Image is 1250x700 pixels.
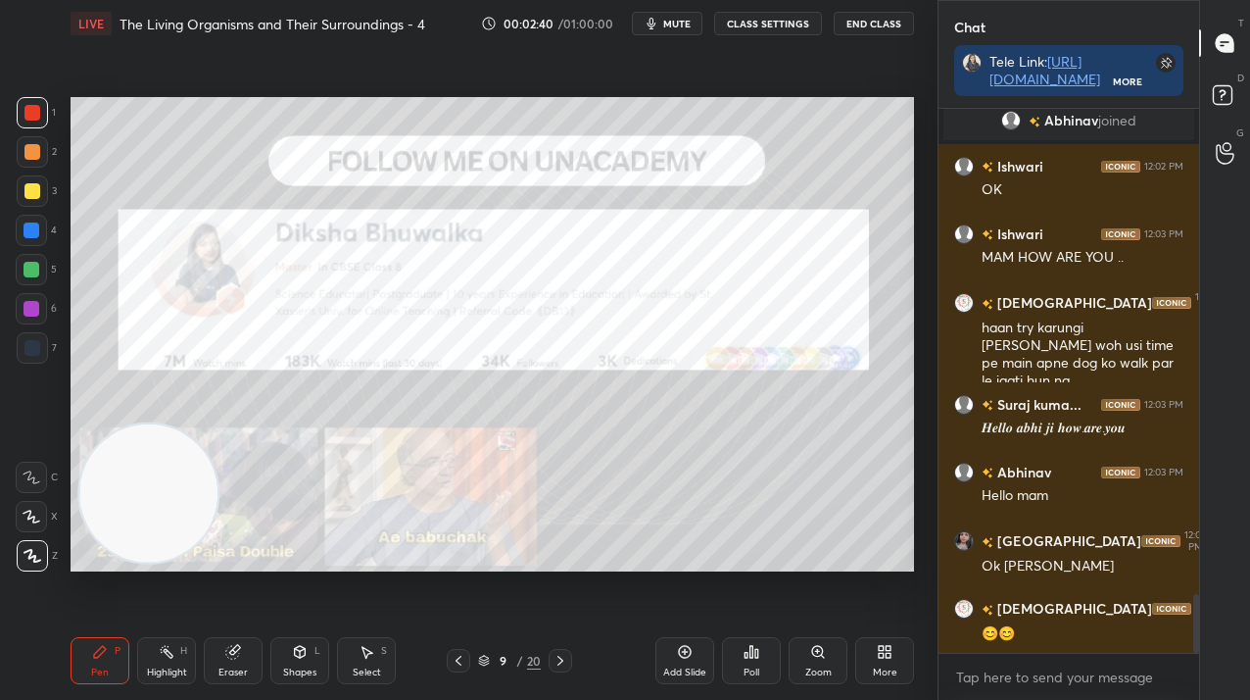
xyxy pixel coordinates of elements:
div: 12:03 PM [1184,529,1206,553]
div: More [1113,75,1142,88]
img: iconic-dark.1390631f.png [1152,603,1191,615]
img: 9fef872d23944fdb84d962f4d237dde4.jpg [954,599,974,619]
div: 7 [17,332,57,364]
div: Pen [91,668,109,677]
img: no-rating-badge.077c3623.svg [982,605,993,616]
div: OK [982,180,1183,200]
p: Chat [938,1,1001,53]
img: default.png [954,157,974,176]
img: no-rating-badge.077c3623.svg [982,299,993,310]
div: S [381,646,387,656]
img: no-rating-badge.077c3623.svg [982,468,993,478]
div: Highlight [147,668,187,677]
div: 𝑯𝒆𝒍𝒍𝒐 𝒂𝒃𝒉𝒊 𝒋𝒊 𝒉𝒐𝒘.𝒂𝒓𝒆.𝒚𝒐𝒖 [982,419,1183,438]
img: no-rating-badge.077c3623.svg [1029,117,1040,127]
img: no-rating-badge.077c3623.svg [982,537,993,548]
div: grid [938,109,1199,653]
h6: Abhinav [993,462,1051,482]
div: Eraser [218,668,248,677]
button: CLASS SETTINGS [714,12,822,35]
img: default.png [1001,111,1021,130]
p: D [1237,71,1244,85]
h6: [GEOGRAPHIC_DATA] [993,531,1141,552]
div: Poll [744,668,759,677]
h6: Ishwari [993,156,1043,176]
img: iconic-dark.1390631f.png [1101,399,1140,411]
div: 4 [16,215,57,246]
p: G [1236,125,1244,140]
img: iconic-dark.1390631f.png [1101,467,1140,478]
div: haan try karungi [PERSON_NAME] woh usi time pe main apne dog ko walk par le jaati hun na [982,319,1183,391]
span: joined [1098,113,1136,128]
div: 12:03 PM [1144,467,1183,478]
div: Shapes [283,668,316,677]
h4: The Living Organisms and Their Surroundings - 4 [120,15,425,33]
div: H [180,646,187,656]
div: C [16,462,58,493]
div: LIVE [71,12,112,35]
div: Zoom [805,668,832,677]
img: iconic-dark.1390631f.png [1141,535,1180,547]
img: iconic-dark.1390631f.png [1101,161,1140,173]
div: 12:03 PM [1144,399,1183,411]
div: 2 [17,136,57,168]
span: Abhinav [1044,113,1098,128]
span: mute [663,17,691,30]
div: L [314,646,320,656]
img: iconic-dark.1390631f.png [1101,228,1140,240]
p: T [1238,16,1244,30]
h6: [DEMOGRAPHIC_DATA] [993,599,1152,620]
img: 3e8a5290fc6849818995ad02192ea8b2.jpg [954,531,974,551]
div: 12:02 PM [1144,161,1183,173]
div: Ok [PERSON_NAME] [982,557,1183,576]
img: default.png [954,395,974,415]
div: 20 [527,652,541,670]
img: no-rating-badge.077c3623.svg [982,229,993,240]
div: X [16,501,58,532]
h6: Ishwari [993,224,1043,244]
div: 6 [16,293,57,325]
div: Select [353,668,381,677]
div: / [517,655,523,667]
div: Tele Link: [989,53,1114,88]
div: Hello mam [982,486,1183,506]
div: Z [17,540,58,572]
div: 5 [16,254,57,285]
button: mute [632,12,702,35]
img: default.png [954,225,974,244]
div: 9 [494,655,513,667]
img: default.png [954,463,974,482]
div: MAM HOW ARE YOU .. [982,248,1183,268]
div: Add Slide [663,668,706,677]
h6: Suraj kuma... [993,394,1082,415]
div: More [873,668,897,677]
button: End Class [834,12,914,35]
div: 12:03 PM [1144,228,1183,240]
div: 1 [17,97,56,128]
h6: [DEMOGRAPHIC_DATA] [993,293,1152,314]
img: 9fef872d23944fdb84d962f4d237dde4.jpg [954,293,974,313]
img: no-rating-badge.077c3623.svg [982,400,993,411]
div: 3 [17,175,57,207]
div: P [115,646,120,656]
div: 😊😊 [982,625,1183,644]
img: no-rating-badge.077c3623.svg [982,162,993,173]
img: 3af0f8d24eb342dabe110c05b27694c7.jpg [962,53,982,73]
a: [URL][DOMAIN_NAME] [989,52,1100,88]
img: iconic-dark.1390631f.png [1152,297,1191,309]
